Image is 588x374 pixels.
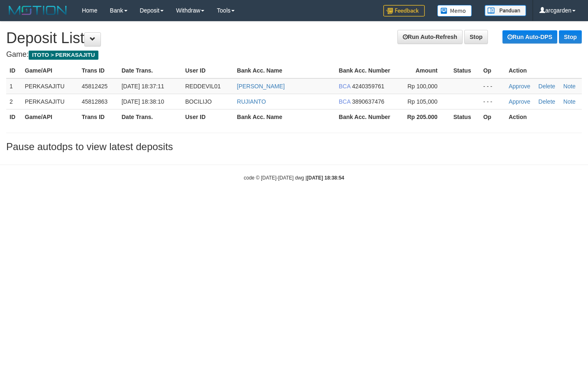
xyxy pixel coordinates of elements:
[480,78,505,94] td: - - -
[559,30,582,44] a: Stop
[480,63,505,78] th: Op
[22,78,78,94] td: PERKASAJITU
[78,63,118,78] th: Trans ID
[234,63,336,78] th: Bank Acc. Name
[336,109,399,124] th: Bank Acc. Number
[244,175,344,181] small: code © [DATE]-[DATE] dwg |
[237,98,266,105] a: RUJIANTO
[6,30,582,46] h1: Deposit List
[505,109,582,124] th: Action
[185,98,212,105] span: BOCILIJO
[122,83,164,90] span: [DATE] 18:37:11
[450,109,480,124] th: Status
[563,98,576,105] a: Note
[182,109,234,124] th: User ID
[82,98,108,105] span: 45812863
[6,4,69,17] img: MOTION_logo.png
[78,109,118,124] th: Trans ID
[122,98,164,105] span: [DATE] 18:38:10
[29,51,98,60] span: ITOTO > PERKASAJITU
[539,98,555,105] a: Delete
[6,51,582,59] h4: Game:
[185,83,221,90] span: REDDEVIL01
[237,83,285,90] a: [PERSON_NAME]
[450,63,480,78] th: Status
[399,63,450,78] th: Amount
[339,83,350,90] span: BCA
[505,63,582,78] th: Action
[437,5,472,17] img: Button%20Memo.svg
[407,98,437,105] span: Rp 105,000
[234,109,336,124] th: Bank Acc. Name
[6,141,582,152] h3: Pause autodps to view latest deposits
[352,83,385,90] span: 4240359761
[118,109,182,124] th: Date Trans.
[480,94,505,109] td: - - -
[336,63,399,78] th: Bank Acc. Number
[82,83,108,90] span: 45812425
[339,98,350,105] span: BCA
[383,5,425,17] img: Feedback.jpg
[6,63,22,78] th: ID
[563,83,576,90] a: Note
[22,109,78,124] th: Game/API
[22,94,78,109] td: PERKASAJITU
[464,30,488,44] a: Stop
[6,94,22,109] td: 2
[352,98,385,105] span: 3890637476
[539,83,555,90] a: Delete
[509,83,530,90] a: Approve
[480,109,505,124] th: Op
[399,109,450,124] th: Rp 205.000
[118,63,182,78] th: Date Trans.
[397,30,463,44] a: Run Auto-Refresh
[182,63,234,78] th: User ID
[307,175,344,181] strong: [DATE] 18:38:54
[502,30,557,44] a: Run Auto-DPS
[22,63,78,78] th: Game/API
[6,78,22,94] td: 1
[485,5,526,16] img: panduan.png
[509,98,530,105] a: Approve
[6,109,22,124] th: ID
[407,83,437,90] span: Rp 100,000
